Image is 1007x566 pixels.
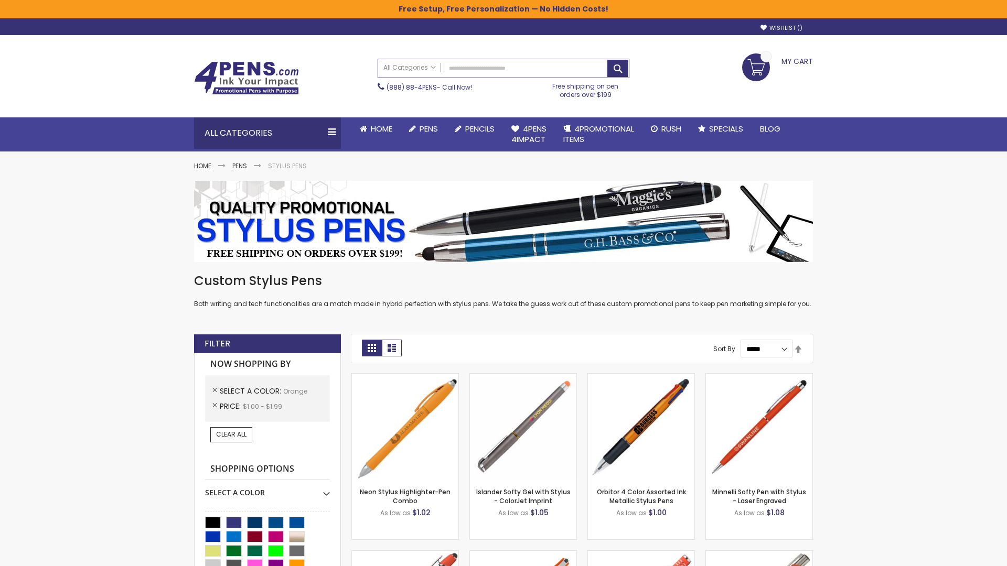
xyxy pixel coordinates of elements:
[498,508,529,517] span: As low as
[690,117,752,140] a: Specials
[387,83,472,92] span: - Call Now!
[205,353,330,375] strong: Now Shopping by
[706,374,812,480] img: Minnelli Softy Pen with Stylus - Laser Engraved-Orange
[465,123,495,134] span: Pencils
[194,117,341,149] div: All Categories
[371,123,392,134] span: Home
[216,430,247,439] span: Clear All
[360,487,451,505] a: Neon Stylus Highlighter-Pen Combo
[362,340,382,356] strong: Grid
[401,117,446,140] a: Pens
[588,550,694,559] a: Marin Softy Pen with Stylus - Laser Engraved-Orange
[588,373,694,382] a: Orbitor 4 Color Assorted Ink Metallic Stylus Pens-Orange
[706,550,812,559] a: Tres-Chic Softy Brights with Stylus Pen - Laser-Orange
[713,344,735,353] label: Sort By
[232,161,247,170] a: Pens
[380,508,411,517] span: As low as
[476,487,571,505] a: Islander Softy Gel with Stylus - ColorJet Imprint
[220,401,243,411] span: Price
[352,550,458,559] a: 4P-MS8B-Orange
[542,78,630,99] div: Free shipping on pen orders over $199
[420,123,438,134] span: Pens
[470,550,576,559] a: Avendale Velvet Touch Stylus Gel Pen-Orange
[378,59,441,77] a: All Categories
[760,123,780,134] span: Blog
[194,161,211,170] a: Home
[642,117,690,140] a: Rush
[760,24,802,32] a: Wishlist
[734,508,765,517] span: As low as
[283,387,307,396] span: Orange
[503,117,555,151] a: 4Pens4impact
[766,507,785,518] span: $1.08
[588,374,694,480] img: Orbitor 4 Color Assorted Ink Metallic Stylus Pens-Orange
[555,117,642,151] a: 4PROMOTIONALITEMS
[387,83,437,92] a: (888) 88-4PENS
[351,117,401,140] a: Home
[383,63,436,72] span: All Categories
[243,402,282,411] span: $1.00 - $1.99
[616,508,647,517] span: As low as
[194,273,813,289] h1: Custom Stylus Pens
[511,123,547,145] span: 4Pens 4impact
[470,374,576,480] img: Islander Softy Gel with Stylus - ColorJet Imprint-Orange
[470,373,576,382] a: Islander Softy Gel with Stylus - ColorJet Imprint-Orange
[412,507,431,518] span: $1.02
[194,61,299,95] img: 4Pens Custom Pens and Promotional Products
[268,161,307,170] strong: Stylus Pens
[661,123,681,134] span: Rush
[563,123,634,145] span: 4PROMOTIONAL ITEMS
[597,487,686,505] a: Orbitor 4 Color Assorted Ink Metallic Stylus Pens
[194,273,813,309] div: Both writing and tech functionalities are a match made in hybrid perfection with stylus pens. We ...
[210,427,252,442] a: Clear All
[530,507,549,518] span: $1.05
[205,480,330,498] div: Select A Color
[205,338,230,350] strong: Filter
[706,373,812,382] a: Minnelli Softy Pen with Stylus - Laser Engraved-Orange
[648,507,667,518] span: $1.00
[205,458,330,481] strong: Shopping Options
[712,487,806,505] a: Minnelli Softy Pen with Stylus - Laser Engraved
[352,374,458,480] img: Neon Stylus Highlighter-Pen Combo-Orange
[709,123,743,134] span: Specials
[752,117,789,140] a: Blog
[446,117,503,140] a: Pencils
[220,386,283,396] span: Select A Color
[352,373,458,382] a: Neon Stylus Highlighter-Pen Combo-Orange
[194,181,813,262] img: Stylus Pens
